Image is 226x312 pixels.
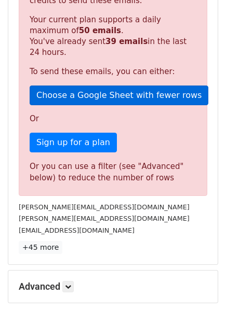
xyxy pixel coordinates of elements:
p: To send these emails, you can either: [30,66,196,77]
small: [PERSON_NAME][EMAIL_ADDRESS][DOMAIN_NAME] [19,215,190,222]
div: Or you can use a filter (see "Advanced" below) to reduce the number of rows [30,161,196,184]
p: Your current plan supports a daily maximum of . You've already sent in the last 24 hours. [30,15,196,58]
p: Or [30,114,196,124]
h5: Advanced [19,281,207,292]
a: Sign up for a plan [30,133,117,152]
strong: 50 emails [79,26,121,35]
a: Choose a Google Sheet with fewer rows [30,86,208,105]
small: [EMAIL_ADDRESS][DOMAIN_NAME] [19,226,135,234]
iframe: Chat Widget [174,262,226,312]
strong: 39 emails [105,37,148,46]
small: [PERSON_NAME][EMAIL_ADDRESS][DOMAIN_NAME] [19,203,190,211]
a: +45 more [19,241,62,254]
